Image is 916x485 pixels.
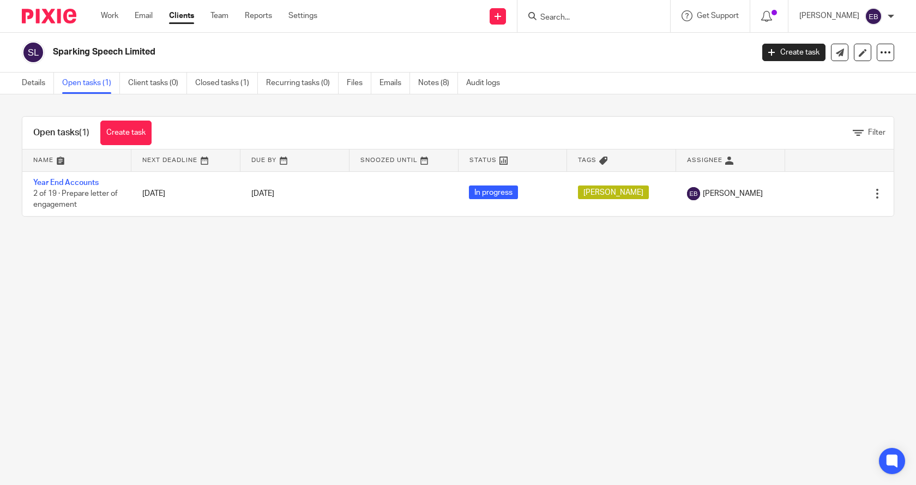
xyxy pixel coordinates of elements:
[33,127,89,139] h1: Open tasks
[53,46,607,58] h2: Sparking Speech Limited
[799,10,859,21] p: [PERSON_NAME]
[703,188,763,199] span: [PERSON_NAME]
[578,157,596,163] span: Tags
[128,73,187,94] a: Client tasks (0)
[687,187,700,200] img: svg%3E
[169,10,194,21] a: Clients
[418,73,458,94] a: Notes (8)
[266,73,339,94] a: Recurring tasks (0)
[33,179,99,187] a: Year End Accounts
[347,73,371,94] a: Files
[868,129,885,136] span: Filter
[79,128,89,137] span: (1)
[360,157,418,163] span: Snoozed Until
[135,10,153,21] a: Email
[33,190,118,209] span: 2 of 19 · Prepare letter of engagement
[379,73,410,94] a: Emails
[578,185,649,199] span: [PERSON_NAME]
[100,121,152,145] a: Create task
[251,190,274,197] span: [DATE]
[466,73,508,94] a: Audit logs
[22,73,54,94] a: Details
[22,41,45,64] img: svg%3E
[22,9,76,23] img: Pixie
[865,8,882,25] img: svg%3E
[762,44,825,61] a: Create task
[469,157,497,163] span: Status
[469,185,518,199] span: In progress
[697,12,739,20] span: Get Support
[288,10,317,21] a: Settings
[131,171,240,216] td: [DATE]
[101,10,118,21] a: Work
[195,73,258,94] a: Closed tasks (1)
[539,13,637,23] input: Search
[245,10,272,21] a: Reports
[210,10,228,21] a: Team
[62,73,120,94] a: Open tasks (1)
